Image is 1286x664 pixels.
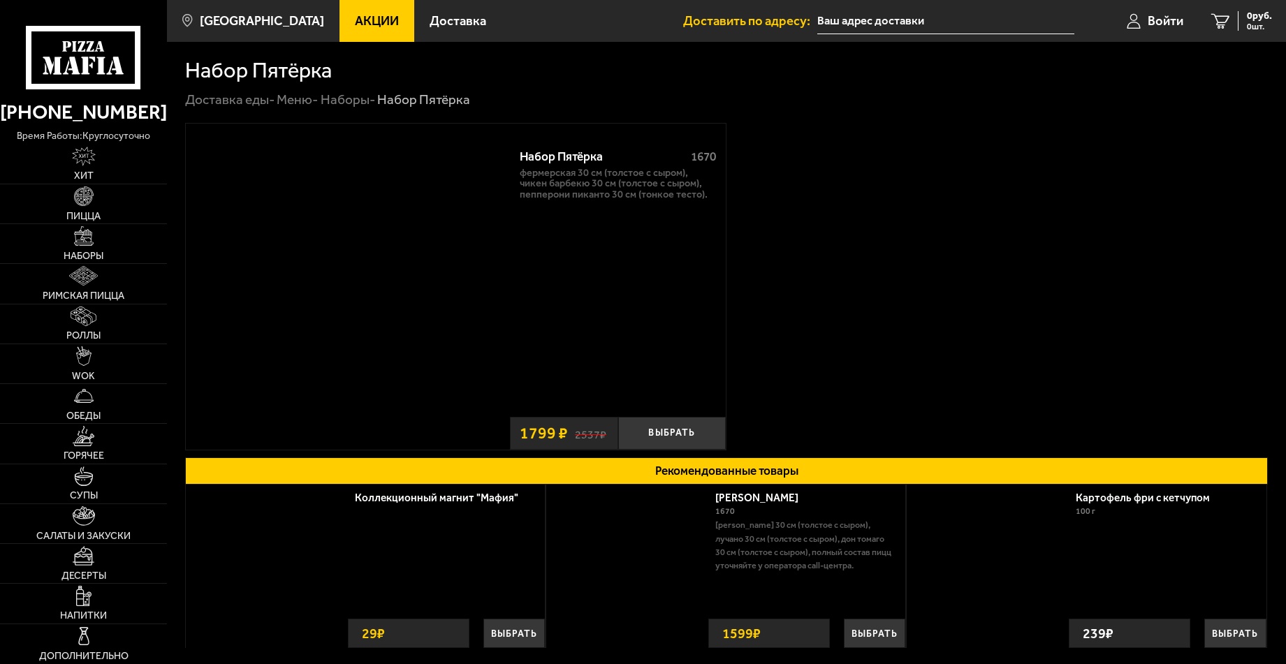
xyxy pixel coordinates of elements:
[66,411,101,421] span: Обеды
[1204,619,1266,648] button: Выбрать
[715,506,735,516] span: 1670
[185,457,1268,485] button: Рекомендованные товары
[520,425,568,441] span: 1799 ₽
[61,571,106,581] span: Десерты
[200,15,324,27] span: [GEOGRAPHIC_DATA]
[64,451,104,461] span: Горячее
[715,518,896,572] p: [PERSON_NAME] 30 см (толстое с сыром), Лучано 30 см (толстое с сыром), Дон Томаго 30 см (толстое ...
[185,60,332,82] h1: Набор Пятёрка
[355,492,532,504] a: Коллекционный магнит "Мафия"
[817,8,1074,34] input: Ваш адрес доставки
[844,619,906,648] button: Выбрать
[36,531,131,541] span: Салаты и закуски
[321,91,375,108] a: Наборы-
[430,15,486,27] span: Доставка
[683,15,817,27] span: Доставить по адресу:
[277,91,318,108] a: Меню-
[186,124,510,450] a: Набор Пятёрка
[43,291,124,301] span: Римская пицца
[64,251,103,261] span: Наборы
[1076,492,1223,504] a: Картофель фри с кетчупом
[66,331,101,341] span: Роллы
[70,491,98,501] span: Супы
[691,149,716,163] span: 1670
[185,91,275,108] a: Доставка еды-
[483,619,546,648] button: Выбрать
[39,651,129,661] span: Дополнительно
[520,168,715,200] p: Фермерская 30 см (толстое с сыром), Чикен Барбекю 30 см (толстое с сыром), Пепперони Пиканто 30 с...
[719,619,764,647] strong: 1599 ₽
[355,15,399,27] span: Акции
[66,212,101,221] span: Пицца
[618,417,726,450] button: Выбрать
[377,91,470,109] div: Набор Пятёрка
[520,149,679,164] div: Набор Пятёрка
[72,371,95,381] span: WOK
[1148,15,1183,27] span: Войти
[1247,22,1272,31] span: 0 шт.
[1247,11,1272,21] span: 0 руб.
[1076,506,1095,516] span: 100 г
[60,611,107,621] span: Напитки
[1079,619,1117,647] strong: 239 ₽
[715,492,812,504] a: [PERSON_NAME]
[74,171,94,181] span: Хит
[575,426,606,441] s: 2537 ₽
[358,619,388,647] strong: 29 ₽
